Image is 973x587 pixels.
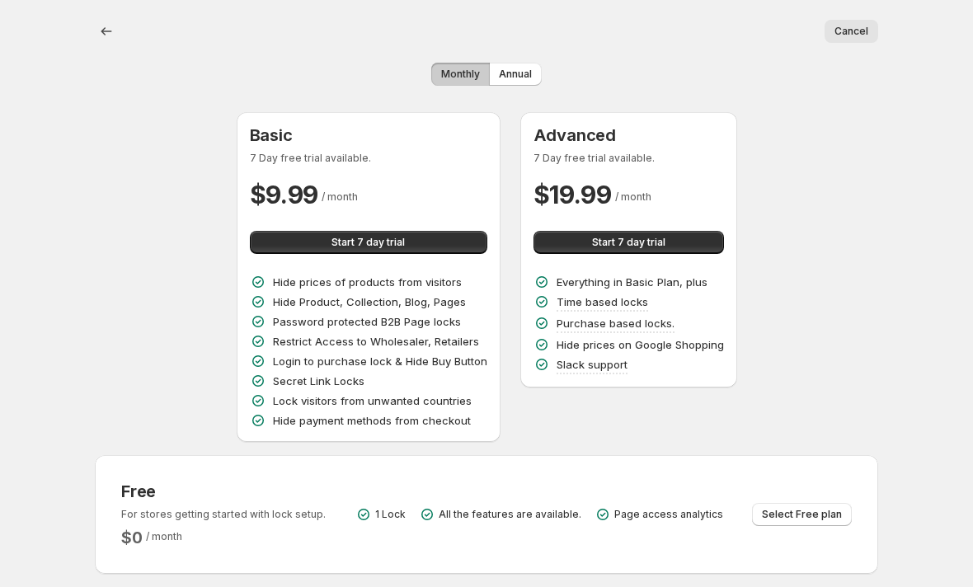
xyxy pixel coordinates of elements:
button: Start 7 day trial [534,231,724,254]
button: Select Free plan [752,503,852,526]
p: Everything in Basic Plan, plus [557,274,707,290]
p: Secret Link Locks [273,373,364,389]
p: Page access analytics [614,508,723,521]
p: Lock visitors from unwanted countries [273,392,472,409]
p: Purchase based locks. [557,315,675,331]
span: / month [615,190,651,203]
p: 1 Lock [375,508,406,521]
p: For stores getting started with lock setup. [121,508,326,521]
h2: $ 9.99 [250,178,319,211]
p: 7 Day free trial available. [534,152,724,165]
p: Login to purchase lock & Hide Buy Button [273,353,487,369]
p: Hide payment methods from checkout [273,412,471,429]
button: Back [95,20,118,43]
span: Cancel [834,25,868,38]
p: Restrict Access to Wholesaler, Retailers [273,333,479,350]
span: Select Free plan [762,508,842,521]
span: Start 7 day trial [331,236,405,249]
p: Time based locks [557,293,648,310]
h2: $ 19.99 [534,178,612,211]
span: Annual [499,68,532,81]
h3: Advanced [534,125,724,145]
p: Hide Product, Collection, Blog, Pages [273,293,466,310]
h3: Free [121,481,326,501]
button: Cancel [825,20,878,43]
button: Start 7 day trial [250,231,487,254]
p: Password protected B2B Page locks [273,313,461,330]
h3: Basic [250,125,487,145]
button: Annual [489,63,542,86]
p: Hide prices of products from visitors [273,274,462,290]
span: Start 7 day trial [592,236,665,249]
p: Hide prices on Google Shopping [557,336,724,353]
button: Monthly [431,63,490,86]
span: Monthly [441,68,480,81]
span: / month [322,190,358,203]
p: All the features are available. [439,508,581,521]
p: Slack support [557,356,628,373]
h2: $ 0 [121,528,143,547]
span: / month [146,530,182,542]
p: 7 Day free trial available. [250,152,487,165]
